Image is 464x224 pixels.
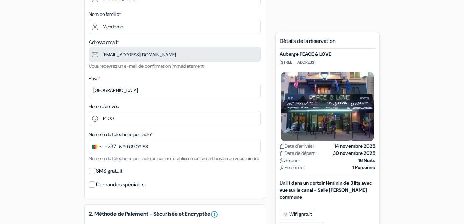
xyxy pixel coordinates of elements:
[89,75,100,82] label: Pays
[280,144,285,149] img: calendar.svg
[280,209,315,219] span: Wifi gratuit
[89,103,119,110] label: Heure d'arrivée
[96,166,122,176] label: SMS gratuit
[280,165,285,170] img: user_icon.svg
[89,139,261,154] input: 6 71 23 45 67
[89,155,259,161] small: Numéro de téléphone portable au cas où l'établissement aurait besoin de vous joindre
[105,143,116,151] div: +237
[280,51,375,57] h5: Auberge PEACE & LOVE
[280,180,372,200] b: Un lit dans un dortoir féminin de 3 lits avec vue sur le canal - Salle [PERSON_NAME] commune
[280,164,305,171] span: Personne :
[280,60,375,65] p: [STREET_ADDRESS]
[280,150,317,157] span: Date de départ :
[89,19,261,34] input: Entrer le nom de famille
[280,143,314,150] span: Date d'arrivée :
[280,158,285,163] img: moon.svg
[210,210,218,218] a: error_outline
[89,210,261,218] h5: 2. Méthode de Paiement - Sécurisée et Encryptée
[334,143,375,150] strong: 14 novembre 2025
[89,131,153,138] label: Numéro de telephone portable
[280,157,300,164] span: Séjour :
[280,151,285,156] img: calendar.svg
[333,150,375,157] strong: 30 novembre 2025
[280,38,375,49] h5: Détails de la réservation
[89,63,204,69] small: Vous recevrez un e-mail de confirmation immédiatement
[89,139,116,154] button: Change country, selected Cameroon (+237)
[96,180,144,189] label: Demandes spéciales
[358,157,375,164] strong: 16 Nuits
[89,39,119,46] label: Adresse email
[283,212,288,217] img: free_wifi.svg
[352,164,375,171] strong: 1 Personne
[89,11,121,18] label: Nom de famille
[89,47,261,62] input: Entrer adresse e-mail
